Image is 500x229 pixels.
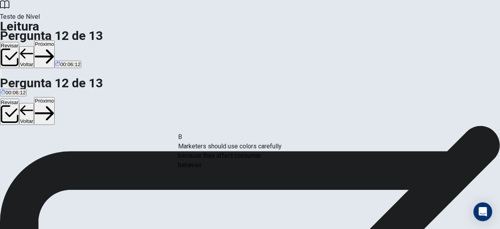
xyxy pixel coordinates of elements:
[473,202,492,221] div: Open Intercom Messenger
[55,61,81,68] button: 00:06:12
[19,46,34,68] button: Voltar
[19,103,34,125] button: Voltar
[34,40,55,68] button: Próximo
[5,90,26,96] span: 00:06:12
[60,61,80,67] span: 00:06:12
[34,97,55,125] button: Próximo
